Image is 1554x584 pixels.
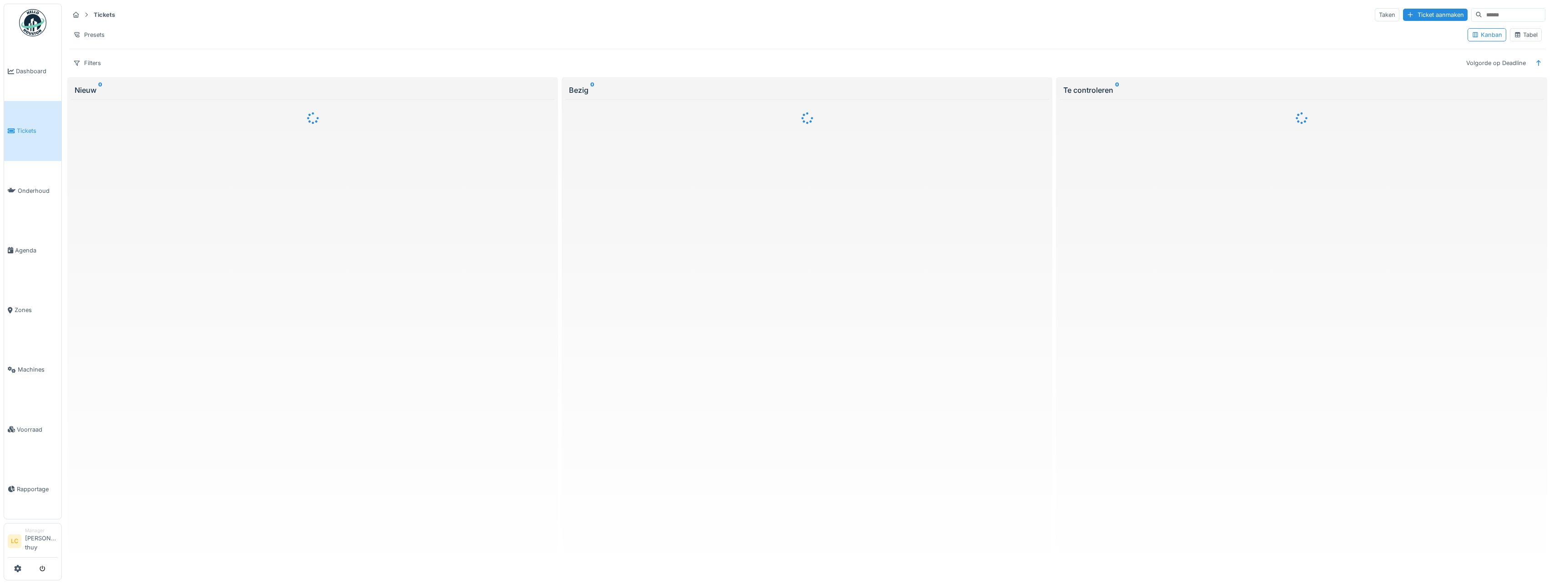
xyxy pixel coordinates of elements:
a: Machines [4,340,61,399]
span: Onderhoud [18,186,58,195]
span: Rapportage [17,485,58,493]
a: Rapportage [4,459,61,519]
span: Zones [15,306,58,314]
div: Presets [69,28,109,41]
span: Tickets [17,126,58,135]
div: Bezig [569,85,1045,96]
span: Machines [18,365,58,374]
a: Onderhoud [4,161,61,221]
div: Tabel [1514,30,1538,39]
div: Nieuw [75,85,551,96]
a: Voorraad [4,400,61,459]
div: Taken [1375,8,1399,21]
div: Filters [69,56,105,70]
a: Dashboard [4,41,61,101]
div: Ticket aanmaken [1403,9,1468,21]
sup: 0 [98,85,102,96]
a: LC Manager[PERSON_NAME] thuy [8,527,58,558]
sup: 0 [590,85,594,96]
li: [PERSON_NAME] thuy [25,527,58,555]
li: LC [8,534,21,548]
div: Manager [25,527,58,534]
div: Te controleren [1063,85,1539,96]
a: Zones [4,280,61,340]
span: Agenda [15,246,58,255]
a: Tickets [4,101,61,161]
a: Agenda [4,221,61,280]
div: Kanban [1472,30,1502,39]
div: Volgorde op Deadline [1462,56,1530,70]
strong: Tickets [90,10,119,19]
span: Voorraad [17,425,58,434]
sup: 0 [1115,85,1119,96]
img: Badge_color-CXgf-gQk.svg [19,9,46,36]
span: Dashboard [16,67,58,76]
